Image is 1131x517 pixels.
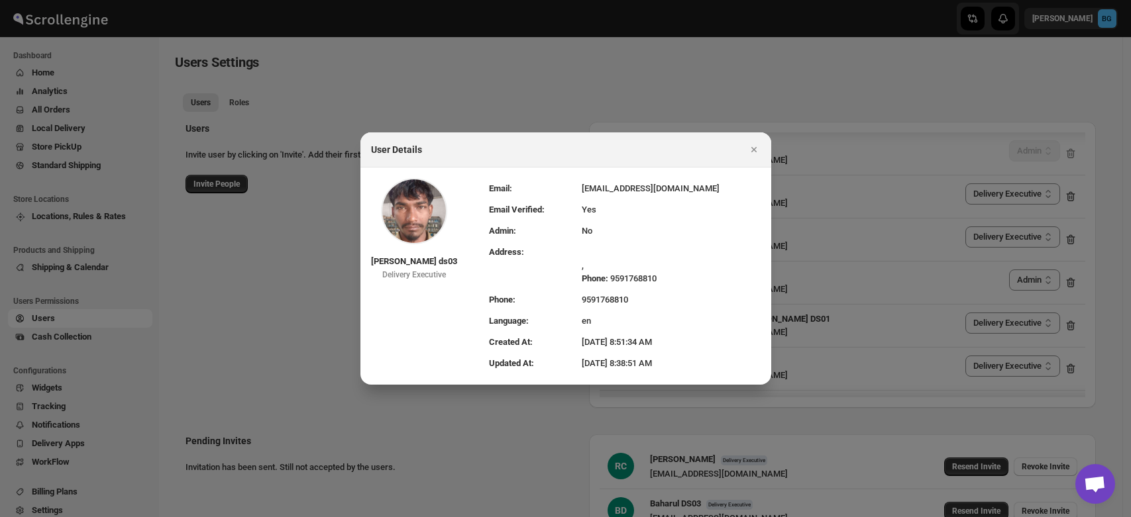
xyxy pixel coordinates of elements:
img: Profile [381,178,447,244]
div: 9591768810 [582,272,761,285]
td: en [582,310,761,332]
td: Email: [489,178,582,199]
td: Created At: [489,332,582,353]
td: Email Verified: [489,199,582,220]
td: Yes [582,199,761,220]
td: Updated At: [489,353,582,374]
td: [DATE] 8:51:34 AM [582,332,761,353]
div: Open chat [1075,464,1115,504]
span: Phone: [582,273,608,283]
td: No [582,220,761,242]
td: 9591768810 [582,289,761,310]
td: [DATE] 8:38:51 AM [582,353,761,374]
td: Admin: [489,220,582,242]
button: Close [745,140,763,159]
td: Phone: [489,289,582,310]
td: Address: [489,242,582,289]
td: [EMAIL_ADDRESS][DOMAIN_NAME] [582,178,761,199]
td: , [582,242,761,289]
div: Delivery Executive [382,268,446,281]
td: Language: [489,310,582,332]
div: [PERSON_NAME] ds03 [371,255,457,268]
h2: User Details [371,143,422,156]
